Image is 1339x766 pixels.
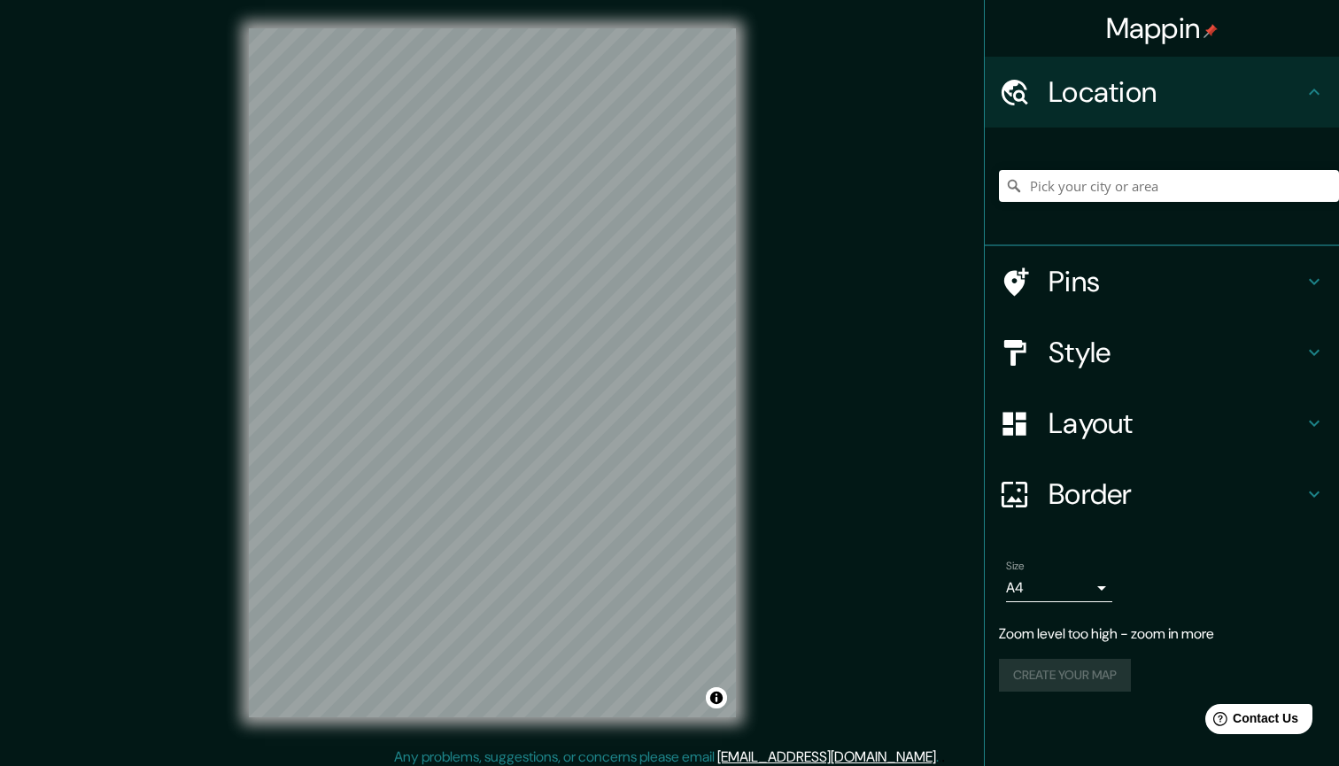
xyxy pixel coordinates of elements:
div: Location [985,57,1339,128]
div: Style [985,317,1339,388]
div: A4 [1006,574,1112,602]
canvas: Map [249,28,736,717]
a: [EMAIL_ADDRESS][DOMAIN_NAME] [717,747,936,766]
input: Pick your city or area [999,170,1339,202]
h4: Mappin [1106,11,1219,46]
img: pin-icon.png [1204,24,1218,38]
div: Pins [985,246,1339,317]
h4: Border [1049,476,1304,512]
h4: Location [1049,74,1304,110]
button: Toggle attribution [706,687,727,708]
p: Zoom level too high - zoom in more [999,623,1325,645]
div: Border [985,459,1339,530]
div: Layout [985,388,1339,459]
h4: Pins [1049,264,1304,299]
label: Size [1006,559,1025,574]
h4: Style [1049,335,1304,370]
iframe: Help widget launcher [1181,697,1320,747]
h4: Layout [1049,406,1304,441]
